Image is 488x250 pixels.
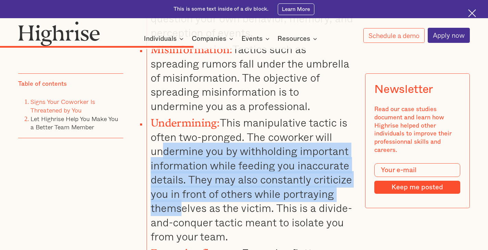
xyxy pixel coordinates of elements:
[144,35,186,43] div: Individuals
[144,35,177,43] div: Individuals
[363,28,425,43] a: Schedule a demo
[174,5,268,13] div: This is some text inside of a div block.
[151,117,220,123] strong: Undermining:
[278,3,314,15] a: Learn More
[192,35,226,43] div: Companies
[30,114,118,132] a: Let Highrise Help You Make You a Better Team Member
[468,9,476,17] img: Cross icon
[147,113,354,243] li: This manipulative tactic is often two-pronged. The coworker will undermine you by withholding imp...
[18,80,67,88] div: Table of contents
[18,21,100,46] img: Highrise logo
[277,35,319,43] div: Resources
[374,105,460,154] div: Read our case studies document and learn how Highrise helped other individuals to improve their p...
[428,28,470,43] a: Apply now
[147,40,354,113] li: Tactics such as spreading rumors fall under the umbrella of misinformation. The objective of spre...
[241,35,263,43] div: Events
[374,163,460,194] form: Modal Form
[30,97,95,115] a: Signs Your Coworker Is Threatened by You
[277,35,310,43] div: Resources
[374,163,460,177] input: Your e-mail
[374,181,460,193] input: Keep me posted
[241,35,272,43] div: Events
[374,83,433,96] div: Newsletter
[192,35,235,43] div: Companies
